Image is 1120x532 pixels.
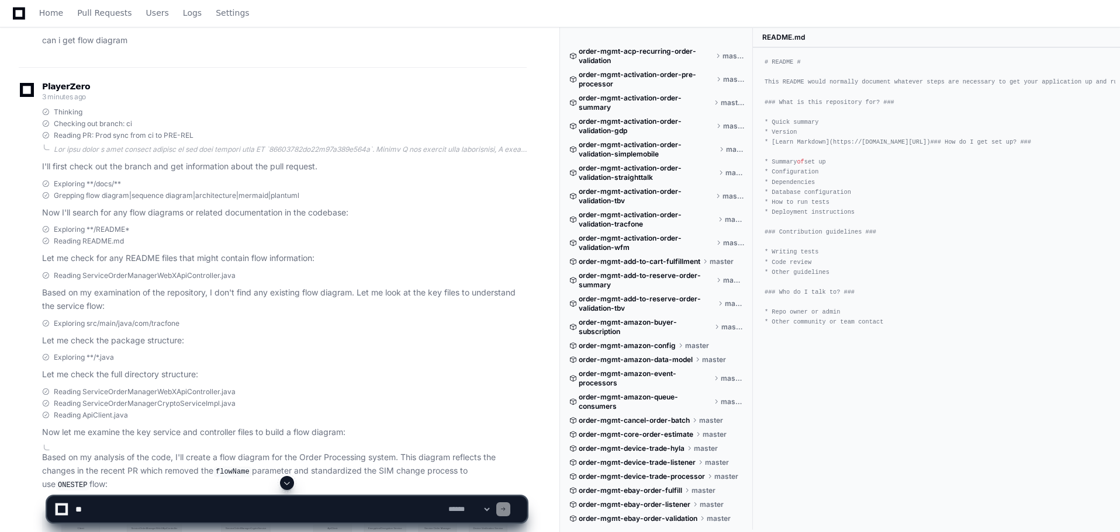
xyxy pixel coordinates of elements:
[579,355,693,364] span: order-mgmt-amazon-data-model
[54,191,299,200] span: Grepping flow diagram|sequence diagram|architecture|mermaid|plantuml
[42,286,527,313] p: Based on my examination of the repository, I don't find any existing flow diagram. Let me look at...
[723,121,744,131] span: master
[146,9,169,16] span: Users
[54,145,527,154] div: Lor ipsu dolor s amet consect adipisc el sed doei tempori utla ET `86603782do22m97a389e564a`. Min...
[579,472,705,481] span: order-mgmt-device-trade-processor
[42,206,527,220] p: Now I'll search for any flow diagrams or related documentation in the codebase:
[54,387,236,397] span: Reading ServiceOrderManagerWebXApiController.java
[579,392,711,411] span: order-mgmt-amazon-queue-consumers
[42,83,90,90] span: PlayerZero
[54,179,121,189] span: Exploring **/docs/**
[213,467,252,477] code: flowName
[183,9,202,16] span: Logs
[54,237,124,246] span: Reading README.md
[54,319,179,328] span: Exploring src/main/java/com/tracfone
[855,138,930,145] span: //[DOMAIN_NAME][URL])
[54,107,82,117] span: Thinking
[579,341,676,350] span: order-mgmt-amazon-config
[54,119,132,128] span: Checking out branch: ci
[579,117,714,135] span: order-mgmt-activation-order-validation-gdp
[579,444,685,453] span: order-mgmt-device-trade-hyla
[579,164,716,182] span: order-mgmt-activation-order-validation-straighttalk
[723,51,744,61] span: master
[54,225,130,234] span: Exploring **/README*
[723,276,744,285] span: master
[703,430,727,439] span: master
[579,318,712,336] span: order-mgmt-amazon-buyer-subscription
[579,369,711,388] span: order-mgmt-amazon-event-processors
[579,234,714,252] span: order-mgmt-activation-order-validation-wfm
[725,215,744,224] span: master
[723,75,744,84] span: master
[579,187,713,206] span: order-mgmt-activation-order-validation-tbv
[77,9,132,16] span: Pull Requests
[762,33,805,42] span: README.md
[797,158,804,165] span: of
[42,368,527,381] p: Let me check the full directory structure:
[579,257,700,266] span: order-mgmt-add-to-cart-fulfillment
[42,92,86,101] span: 3 minutes ago
[694,444,718,453] span: master
[54,411,128,420] span: Reading ApiClient.java
[725,299,744,308] span: master
[699,416,723,425] span: master
[39,9,63,16] span: Home
[579,47,713,65] span: order-mgmt-acp-recurring-order-validation
[42,451,527,492] p: Based on my analysis of the code, I'll create a flow diagram for the Order Processing system. Thi...
[579,430,693,439] span: order-mgmt-core-order-estimate
[54,399,236,408] span: Reading ServiceOrderManagerCryptoServiceImpl.java
[726,145,744,154] span: master
[579,416,690,425] span: order-mgmt-cancel-order-batch
[723,192,744,201] span: master
[579,93,711,112] span: order-mgmt-activation-order-summary
[765,57,1108,327] div: # README # This README would normally document whatever steps are necessary to get your applicati...
[579,458,696,467] span: order-mgmt-device-trade-listener
[54,271,236,280] span: Reading ServiceOrderManagerWebXApiController.java
[42,426,527,439] p: Now let me examine the key service and controller files to build a flow diagram:
[705,458,729,467] span: master
[54,131,193,140] span: Reading PR: Prod sync from ci to PRE-REL
[721,98,744,107] span: master
[714,472,738,481] span: master
[42,252,527,265] p: Let me check for any README files that might contain flow information:
[710,257,734,266] span: master
[579,294,715,313] span: order-mgmt-add-to-reserve-order-validation-tbv
[42,334,527,347] p: Let me check the package structure:
[42,34,527,47] p: can i get flow diagram
[721,397,744,406] span: master
[723,238,744,248] span: master
[579,271,714,290] span: order-mgmt-add-to-reserve-order-summary
[579,140,717,159] span: order-mgmt-activation-order-validation-simplemobile
[54,353,114,362] span: Exploring **/*.java
[579,70,714,89] span: order-mgmt-activation-order-pre-processor
[579,210,715,229] span: order-mgmt-activation-order-validation-tracfone
[685,341,709,350] span: master
[725,168,744,178] span: master
[42,160,527,173] p: I'll first check out the branch and get information about the pull request.
[216,9,249,16] span: Settings
[721,322,744,332] span: master
[702,355,726,364] span: master
[721,374,744,383] span: master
